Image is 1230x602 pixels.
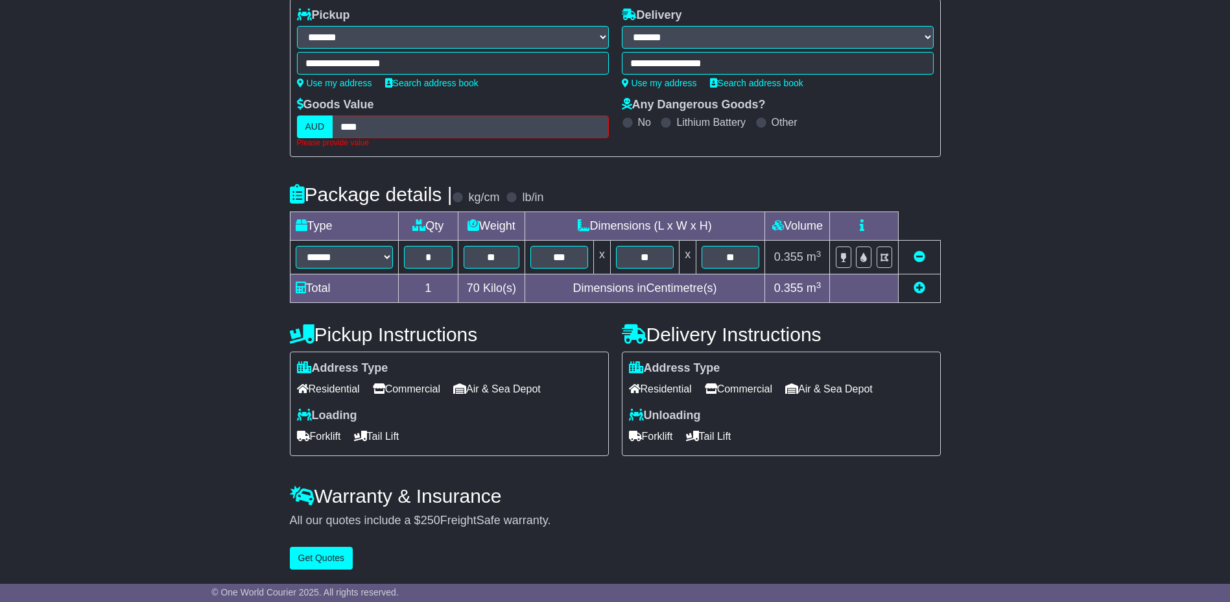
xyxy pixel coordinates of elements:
[705,379,772,399] span: Commercial
[765,212,830,241] td: Volume
[525,212,765,241] td: Dimensions (L x W x H)
[525,274,765,303] td: Dimensions in Centimetre(s)
[297,426,341,446] span: Forklift
[385,78,479,88] a: Search address book
[638,116,651,128] label: No
[629,409,701,423] label: Unloading
[467,282,480,295] span: 70
[297,138,609,147] div: Please provide value
[290,514,941,528] div: All our quotes include a $ FreightSafe warranty.
[680,241,696,274] td: x
[816,249,822,259] sup: 3
[297,409,357,423] label: Loading
[297,98,374,112] label: Goods Value
[622,8,682,23] label: Delivery
[297,115,333,138] label: AUD
[290,324,609,345] h4: Pickup Instructions
[398,274,458,303] td: 1
[772,116,798,128] label: Other
[807,250,822,263] span: m
[774,250,803,263] span: 0.355
[522,191,543,205] label: lb/in
[710,78,803,88] a: Search address book
[297,379,360,399] span: Residential
[774,282,803,295] span: 0.355
[807,282,822,295] span: m
[297,8,350,23] label: Pickup
[914,282,925,295] a: Add new item
[373,379,440,399] span: Commercial
[914,250,925,263] a: Remove this item
[785,379,873,399] span: Air & Sea Depot
[290,212,398,241] td: Type
[297,78,372,88] a: Use my address
[398,212,458,241] td: Qty
[593,241,610,274] td: x
[453,379,541,399] span: Air & Sea Depot
[816,280,822,290] sup: 3
[458,274,525,303] td: Kilo(s)
[686,426,731,446] span: Tail Lift
[297,361,388,376] label: Address Type
[290,274,398,303] td: Total
[629,426,673,446] span: Forklift
[622,78,697,88] a: Use my address
[290,547,353,570] button: Get Quotes
[421,514,440,527] span: 250
[622,98,766,112] label: Any Dangerous Goods?
[629,361,720,376] label: Address Type
[468,191,499,205] label: kg/cm
[622,324,941,345] h4: Delivery Instructions
[458,212,525,241] td: Weight
[354,426,399,446] span: Tail Lift
[676,116,746,128] label: Lithium Battery
[290,485,941,507] h4: Warranty & Insurance
[290,184,453,205] h4: Package details |
[211,587,399,597] span: © One World Courier 2025. All rights reserved.
[629,379,692,399] span: Residential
